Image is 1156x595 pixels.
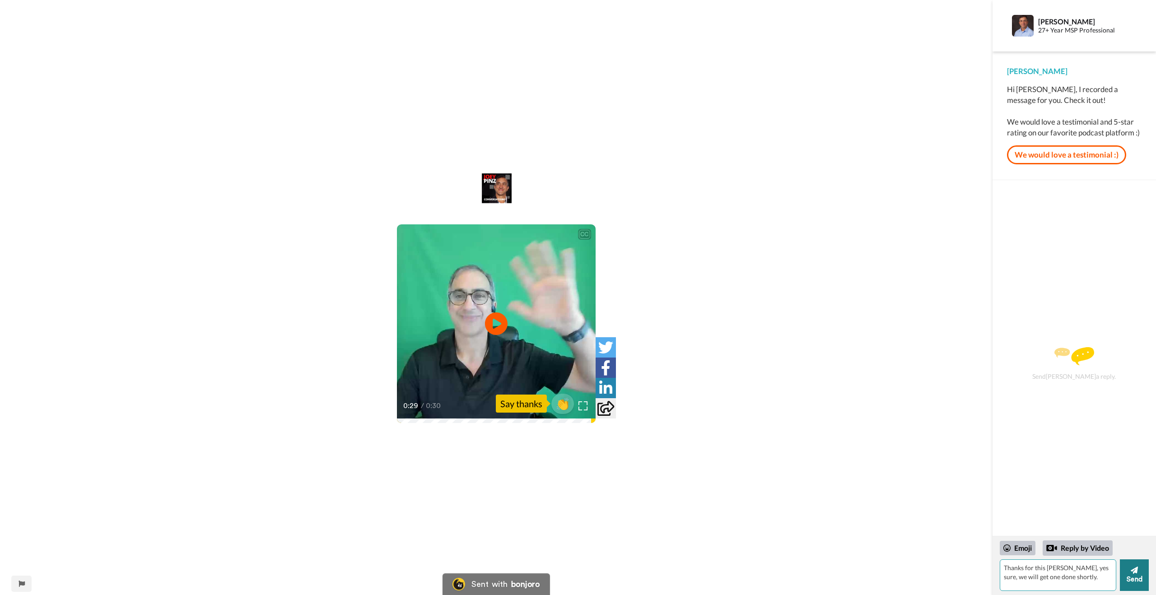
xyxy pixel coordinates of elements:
img: Bonjoro Logo [452,578,465,590]
span: 0:30 [426,400,442,411]
span: 👏 [551,396,574,411]
div: [PERSON_NAME] [1007,66,1142,77]
span: 0:29 [403,400,419,411]
div: [PERSON_NAME] [1038,17,1132,26]
div: Reply by Video [1043,540,1113,556]
a: We would love a testimonial :) [1007,145,1126,164]
div: Hi [PERSON_NAME], I recorded a message for you. Check it out! We would love a testimonial and 5-s... [1007,84,1142,138]
img: message.svg [1054,347,1094,365]
button: 👏 [551,394,574,414]
div: Emoji [1000,541,1035,555]
div: Send [PERSON_NAME] a reply. [1005,196,1144,531]
div: Sent with [471,580,508,588]
span: / [421,400,424,411]
img: Full screen [578,401,587,410]
img: Profile Image [1012,15,1034,37]
div: Say thanks [496,395,547,413]
a: Bonjoro LogoSent withbonjoro [443,573,550,595]
div: bonjoro [511,580,540,588]
textarea: Thanks for this [PERSON_NAME], yes sure, we will get one done shortly. [1000,559,1116,591]
div: 27+ Year MSP Professional [1038,27,1132,34]
button: Send [1120,559,1149,591]
img: 347e2831-dea5-4f03-94c5-998223401d49 [478,170,514,206]
div: Reply by Video [1046,543,1057,553]
div: CC [579,230,590,239]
